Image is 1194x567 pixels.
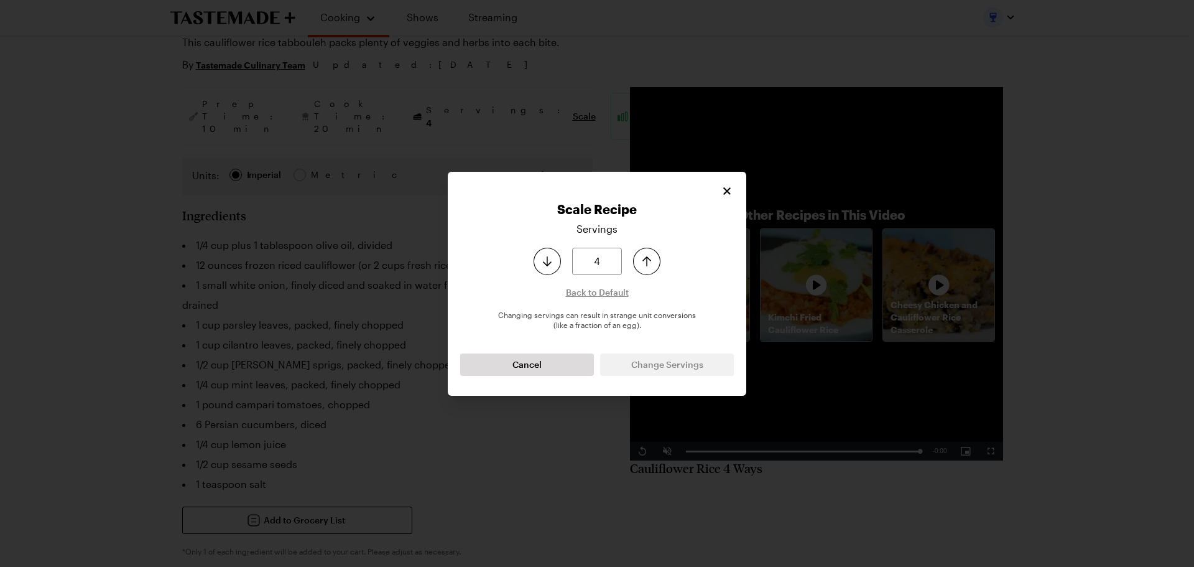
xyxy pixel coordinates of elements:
span: Cancel [512,358,542,371]
button: Increase serving size by one [633,248,660,275]
button: Decrease serving size by one [534,248,561,275]
p: Changing servings can result in strange unit conversions (like a fraction of an egg). [460,310,734,330]
h2: Scale Recipe [460,202,734,217]
span: Back to Default [566,286,629,299]
p: Servings [576,222,618,237]
button: Close [720,184,734,198]
button: Cancel [460,354,594,376]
